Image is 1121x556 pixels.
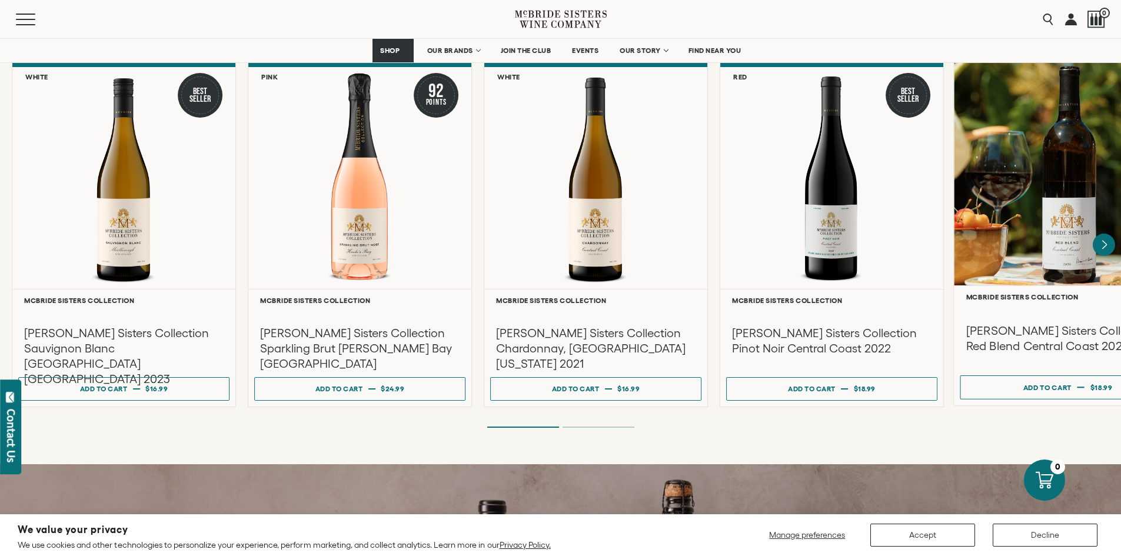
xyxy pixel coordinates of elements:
[1023,378,1072,396] div: Add to cart
[487,427,559,428] li: Page dot 1
[720,60,944,407] a: Red Best Seller McBride Sisters Collection Central Coast Pinot Noir McBride Sisters Collection [P...
[12,60,236,407] a: White Best Seller McBride Sisters Collection SauvignonBlanc McBride Sisters Collection [PERSON_NA...
[18,377,229,401] button: Add to cart $16.99
[1050,460,1065,474] div: 0
[5,409,17,462] div: Contact Us
[620,46,661,55] span: OUR STORY
[552,380,600,397] div: Add to cart
[733,73,747,81] h6: Red
[18,540,551,550] p: We use cookies and other technologies to personalize your experience, perform marketing, and coll...
[993,524,1097,547] button: Decline
[381,385,404,392] span: $24.99
[420,39,487,62] a: OUR BRANDS
[769,530,845,540] span: Manage preferences
[261,73,278,81] h6: Pink
[688,46,741,55] span: FIND NEAR YOU
[260,325,460,371] h3: [PERSON_NAME] Sisters Collection Sparkling Brut [PERSON_NAME] Bay [GEOGRAPHIC_DATA]
[732,325,932,356] h3: [PERSON_NAME] Sisters Collection Pinot Noir Central Coast 2022
[870,524,975,547] button: Accept
[497,73,520,81] h6: White
[854,385,876,392] span: $18.99
[1090,384,1113,391] span: $18.99
[496,297,696,304] h6: McBride Sisters Collection
[564,39,606,62] a: EVENTS
[612,39,675,62] a: OUR STORY
[1093,234,1115,256] button: Next
[315,380,363,397] div: Add to cart
[380,46,400,55] span: SHOP
[788,380,836,397] div: Add to cart
[726,377,937,401] button: Add to cart $18.99
[493,39,559,62] a: JOIN THE CLUB
[260,297,460,304] h6: McBride Sisters Collection
[572,46,598,55] span: EVENTS
[563,427,634,428] li: Page dot 2
[500,540,551,550] a: Privacy Policy.
[732,297,932,304] h6: McBride Sisters Collection
[681,39,749,62] a: FIND NEAR YOU
[496,325,696,371] h3: [PERSON_NAME] Sisters Collection Chardonnay, [GEOGRAPHIC_DATA][US_STATE] 2021
[617,385,640,392] span: $16.99
[501,46,551,55] span: JOIN THE CLUB
[248,60,472,407] a: Pink 92 Points McBride Sisters Collection Sparkling Brut Rose Hawke's Bay NV McBride Sisters Coll...
[427,46,473,55] span: OUR BRANDS
[18,525,551,535] h2: We value your privacy
[24,297,224,304] h6: McBride Sisters Collection
[254,377,465,401] button: Add to cart $24.99
[484,60,708,407] a: White McBride Sisters Collection Chardonnay, Central Coast California McBride Sisters Collection ...
[1099,8,1110,18] span: 0
[24,325,224,387] h3: [PERSON_NAME] Sisters Collection Sauvignon Blanc [GEOGRAPHIC_DATA] [GEOGRAPHIC_DATA] 2023
[372,39,414,62] a: SHOP
[80,380,128,397] div: Add to cart
[490,377,701,401] button: Add to cart $16.99
[762,524,853,547] button: Manage preferences
[145,385,168,392] span: $16.99
[16,14,58,25] button: Mobile Menu Trigger
[25,73,48,81] h6: White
